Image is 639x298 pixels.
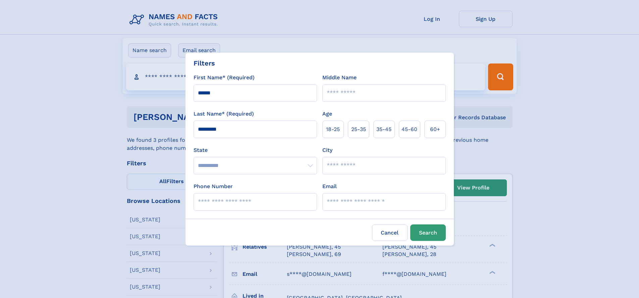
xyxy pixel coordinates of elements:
[326,125,340,133] span: 18‑25
[194,74,255,82] label: First Name* (Required)
[402,125,417,133] span: 45‑60
[322,146,332,154] label: City
[376,125,391,133] span: 35‑45
[194,182,233,190] label: Phone Number
[322,110,332,118] label: Age
[372,224,408,241] label: Cancel
[194,146,317,154] label: State
[194,110,254,118] label: Last Name* (Required)
[194,58,215,68] div: Filters
[430,125,440,133] span: 60+
[351,125,366,133] span: 25‑35
[322,74,357,82] label: Middle Name
[322,182,337,190] label: Email
[410,224,446,241] button: Search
